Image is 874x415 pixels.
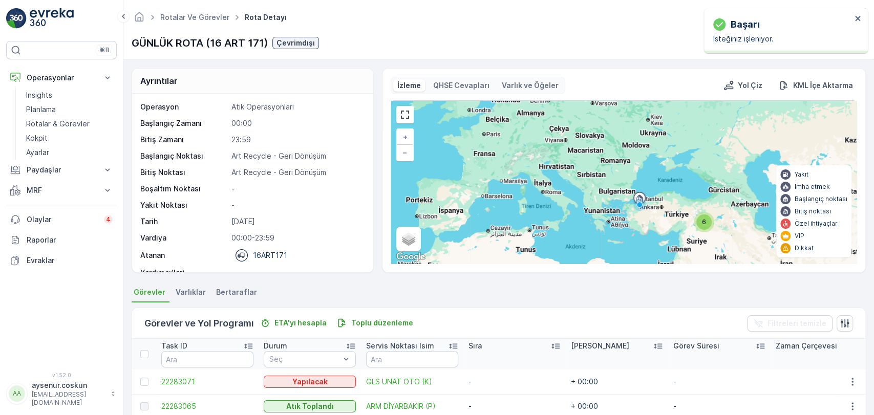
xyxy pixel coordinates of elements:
a: Planlama [22,102,117,117]
span: Rota Detayı [243,12,289,23]
button: Yapılacak [264,376,356,388]
p: Atık Toplandı [286,401,334,411]
p: Durum [264,341,287,351]
img: logo [6,8,27,29]
a: Layers [397,228,420,250]
p: Vardiya [140,233,227,243]
p: Olaylar [27,214,98,225]
p: Dikkat [795,244,814,252]
div: Toggle Row Selected [140,378,148,386]
button: Operasyonlar [6,68,117,88]
p: Operasyon [140,102,227,112]
p: 23:59 [231,135,362,145]
p: Operasyonlar [27,73,96,83]
span: − [402,148,408,157]
p: Yapılacak [292,377,328,387]
a: View Fullscreen [397,107,413,122]
p: Varlık ve Öğeler [502,80,559,91]
a: Kokpit [22,131,117,145]
input: Ara [366,351,458,367]
a: Ayarlar [22,145,117,160]
span: 6 [702,218,706,226]
p: Atık Operasyonları [231,102,362,112]
span: Bertaraflar [216,287,257,297]
span: + [403,133,408,141]
span: Varlıklar [176,287,206,297]
a: Bu bölgeyi Google Haritalar'da açın (yeni pencerede açılır) [394,250,428,264]
div: AA [9,385,25,402]
a: Yakınlaştır [397,129,413,145]
p: 00:00-23:59 [231,233,362,243]
button: close [855,14,862,24]
p: aysenur.coskun [32,380,105,390]
p: İzleme [397,80,421,91]
p: İmha etmek [795,183,830,191]
a: 22283071 [161,377,253,387]
button: Yol Çiz [719,79,766,92]
p: Filtreleri temizle [768,318,826,329]
td: - [463,369,566,394]
p: Görevler ve Yol Programı [144,316,254,331]
p: ⌘B [99,46,110,54]
p: Bitiş Zamanı [140,135,227,145]
p: Tarih [140,216,227,227]
div: 0 [391,101,857,264]
a: Raporlar [6,230,117,250]
p: Servis Noktası Isim [366,341,434,351]
p: başarı [731,17,760,32]
p: Özel ihtiyaçlar [795,220,838,228]
a: Olaylar4 [6,209,117,230]
p: Başlangıç noktası [795,195,847,203]
p: MRF [27,185,96,195]
p: Paydaşlar [27,165,96,175]
button: KML İçe Aktarma [775,79,857,92]
p: Raporlar [27,235,113,245]
p: - [231,268,362,278]
p: Planlama [26,104,56,115]
button: Paydaşlar [6,160,117,180]
p: Evraklar [27,255,113,266]
a: Rotalar ve Görevler [160,13,229,21]
button: MRF [6,180,117,201]
span: v 1.52.0 [6,372,117,378]
button: Atık Toplandı [264,400,356,412]
p: Görev Süresi [673,341,719,351]
a: Ana Sayfa [134,15,145,24]
p: KML İçe Aktarma [793,80,853,91]
a: 22283065 [161,401,253,411]
p: Toplu düzenleme [351,318,413,328]
td: - [668,369,771,394]
img: logo_light-DOdMpM7g.png [30,8,74,29]
p: İsteğiniz işleniyor. [713,34,851,44]
span: Görevler [134,287,165,297]
p: Bitiş noktası [795,207,831,215]
p: Çevrimdışı [276,38,315,48]
p: [EMAIL_ADDRESS][DOMAIN_NAME] [32,390,105,407]
p: - [231,184,362,194]
p: 00:00 [231,118,362,128]
p: Zaman Çerçevesi [776,341,837,351]
p: Rotalar & Görevler [26,119,90,129]
a: ARM DİYARBAKIR (P) [366,401,458,411]
p: Atanan [140,250,165,260]
p: QHSE Cevapları [433,80,489,91]
p: Boşaltım Noktası [140,184,227,194]
p: Bitiş Noktası [140,167,227,178]
p: VIP [795,232,804,240]
p: Başlangıç Noktası [140,151,227,161]
a: Insights [22,88,117,102]
p: Yardımcı(lar) [140,268,227,278]
a: GLS UNAT OTO (K) [366,377,458,387]
p: GÜNLÜK ROTA (16 ART 171) [132,35,268,51]
button: Toplu düzenleme [333,317,417,329]
p: Insights [26,90,52,100]
p: Art Recycle - Geri Dönüşüm [231,151,362,161]
div: 6 [694,212,714,232]
div: Toggle Row Selected [140,402,148,410]
p: Yol Çiz [738,80,762,91]
p: 4 [106,215,111,224]
a: Rotalar & Görevler [22,117,117,131]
